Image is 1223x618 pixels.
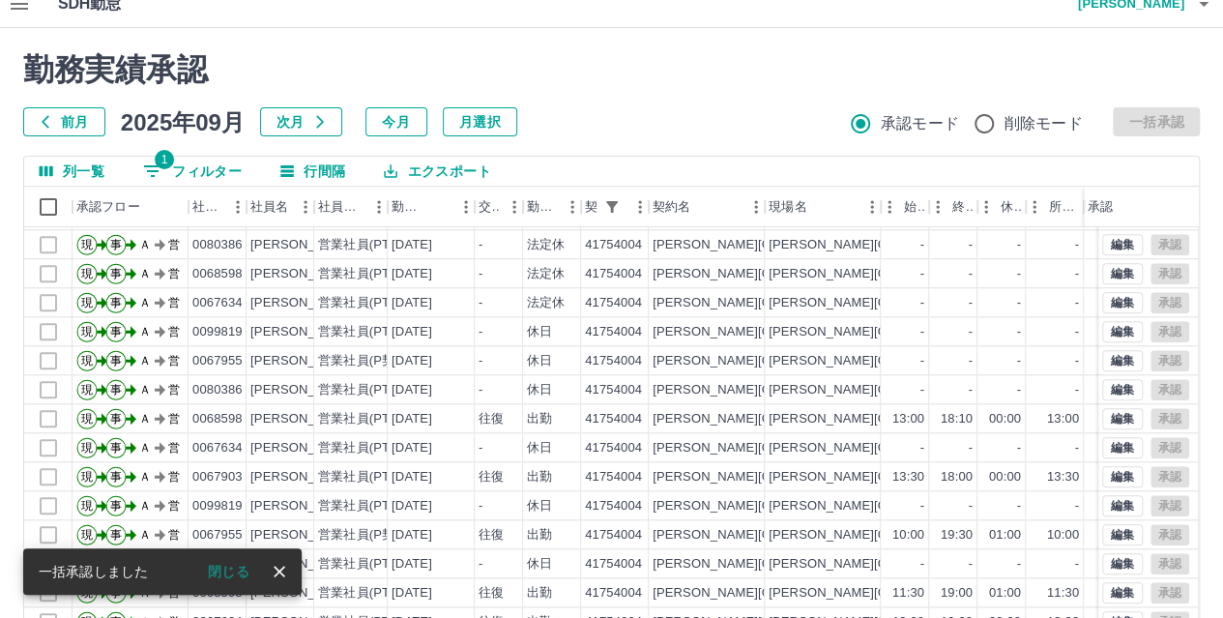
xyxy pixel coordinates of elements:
[585,584,642,603] div: 41754004
[649,187,765,227] div: 契約名
[121,107,245,136] h5: 2025年09月
[989,526,1021,544] div: 01:00
[941,410,973,428] div: 18:10
[527,352,552,370] div: 休日
[110,412,122,426] text: 事
[1102,234,1143,255] button: 編集
[1084,187,1184,227] div: 承認
[110,499,122,513] text: 事
[1017,381,1021,399] div: -
[598,193,626,221] div: 1件のフィルターを適用中
[527,265,565,283] div: 法定休
[527,187,558,227] div: 勤務区分
[291,192,320,221] button: メニュー
[392,410,432,428] div: [DATE]
[392,584,432,603] div: [DATE]
[81,499,93,513] text: 現
[653,468,891,486] div: [PERSON_NAME][GEOGRAPHIC_DATA]
[139,354,151,368] text: Ａ
[479,294,482,312] div: -
[443,107,517,136] button: 月選択
[653,555,891,574] div: [PERSON_NAME][GEOGRAPHIC_DATA]
[39,554,148,589] div: 一括承認しました
[1075,323,1079,341] div: -
[929,187,977,227] div: 終業
[168,441,180,455] text: 営
[653,410,891,428] div: [PERSON_NAME][GEOGRAPHIC_DATA]
[585,294,642,312] div: 41754004
[81,238,93,251] text: 現
[23,51,1200,88] h2: 勤務実績承認
[139,238,151,251] text: Ａ
[527,555,552,574] div: 休日
[769,352,1096,370] div: [PERSON_NAME][GEOGRAPHIC_DATA]立原学童クラブ
[920,497,924,515] div: -
[1102,524,1143,545] button: 編集
[192,557,265,586] button: 閉じる
[769,439,1096,457] div: [PERSON_NAME][GEOGRAPHIC_DATA]立原学童クラブ
[189,187,247,227] div: 社員番号
[1017,236,1021,254] div: -
[250,439,356,457] div: [PERSON_NAME]
[969,236,973,254] div: -
[941,526,973,544] div: 19:30
[769,381,1096,399] div: [PERSON_NAME][GEOGRAPHIC_DATA]立原学童クラブ
[24,157,120,186] button: 列選択
[392,555,432,574] div: [DATE]
[585,497,642,515] div: 41754004
[527,236,565,254] div: 法定休
[365,107,427,136] button: 今月
[581,187,649,227] div: 契約コード
[1075,236,1079,254] div: -
[653,352,891,370] div: [PERSON_NAME][GEOGRAPHIC_DATA]
[168,296,180,309] text: 営
[1102,408,1143,429] button: 編集
[969,352,973,370] div: -
[318,381,420,399] div: 営業社員(PT契約)
[920,555,924,574] div: -
[527,584,552,603] div: 出勤
[653,265,891,283] div: [PERSON_NAME][GEOGRAPHIC_DATA]
[139,441,151,455] text: Ａ
[769,265,1096,283] div: [PERSON_NAME][GEOGRAPHIC_DATA]立原学童クラブ
[527,410,552,428] div: 出勤
[527,526,552,544] div: 出勤
[139,325,151,338] text: Ａ
[318,468,420,486] div: 営業社員(PT契約)
[769,236,1096,254] div: [PERSON_NAME][GEOGRAPHIC_DATA]立原学童クラブ
[110,441,122,455] text: 事
[318,352,412,370] div: 営業社員(P契約)
[168,267,180,280] text: 営
[318,497,420,515] div: 営業社員(PT契約)
[139,267,151,280] text: Ａ
[1001,187,1022,227] div: 休憩
[192,410,243,428] div: 0068598
[110,528,122,542] text: 事
[920,439,924,457] div: -
[969,265,973,283] div: -
[920,381,924,399] div: -
[989,410,1021,428] div: 00:00
[139,470,151,484] text: Ａ
[81,325,93,338] text: 現
[585,381,642,399] div: 41754004
[769,584,1096,603] div: [PERSON_NAME][GEOGRAPHIC_DATA]立原学童クラブ
[192,526,243,544] div: 0067955
[1017,352,1021,370] div: -
[479,584,504,603] div: 往復
[479,526,504,544] div: 往復
[168,354,180,368] text: 営
[23,107,105,136] button: 前月
[81,354,93,368] text: 現
[250,294,356,312] div: [PERSON_NAME]
[318,526,412,544] div: 営業社員(P契約)
[392,323,432,341] div: [DATE]
[139,383,151,397] text: Ａ
[168,528,180,542] text: 営
[260,107,342,136] button: 次月
[653,294,891,312] div: [PERSON_NAME][GEOGRAPHIC_DATA]
[1017,294,1021,312] div: -
[1075,294,1079,312] div: -
[168,499,180,513] text: 営
[318,410,420,428] div: 営業社員(PT契約)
